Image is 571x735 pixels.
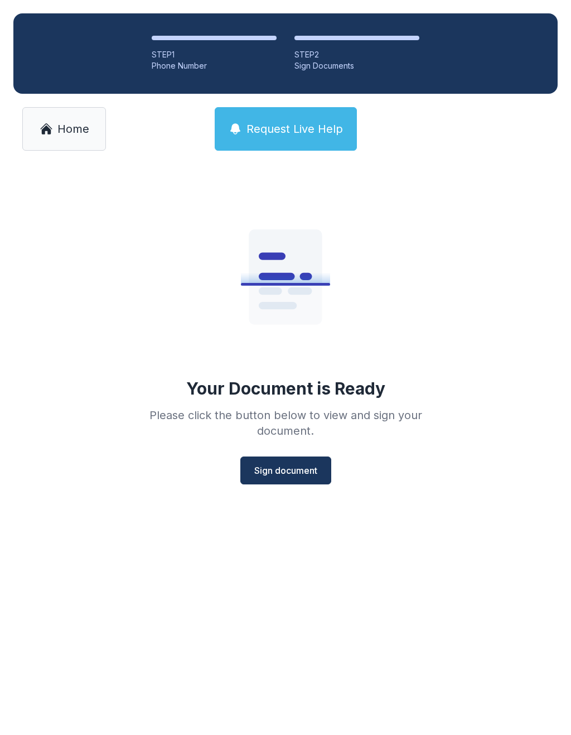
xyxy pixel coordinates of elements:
span: Home [57,121,89,137]
div: Please click the button below to view and sign your document. [125,407,446,439]
div: Your Document is Ready [186,378,385,398]
div: STEP 2 [294,49,419,60]
div: Phone Number [152,60,277,71]
div: STEP 1 [152,49,277,60]
span: Sign document [254,464,317,477]
span: Request Live Help [246,121,343,137]
div: Sign Documents [294,60,419,71]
